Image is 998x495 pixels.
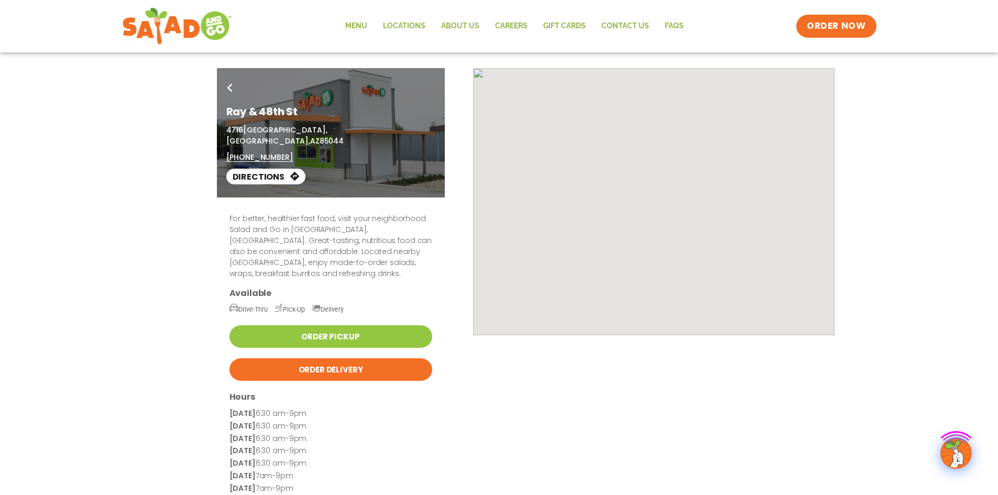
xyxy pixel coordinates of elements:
[433,14,487,38] a: About Us
[229,305,268,313] span: Drive-Thru
[229,445,432,457] p: 6:30 am-9pm
[229,408,256,419] strong: [DATE]
[229,325,432,348] a: Order Pickup
[229,358,432,381] a: Order Delivery
[594,14,657,38] a: Contact Us
[229,470,256,481] strong: [DATE]
[229,420,432,433] p: 6:30 am-9pm
[229,408,432,420] p: 6:30 am-9pm
[226,136,310,146] span: [GEOGRAPHIC_DATA],
[226,169,305,184] a: Directions
[229,470,432,482] p: 7am-9pm
[122,5,233,47] img: new-SAG-logo-768×292
[226,104,435,119] h1: Ray & 48th St
[226,152,293,163] a: [PHONE_NUMBER]
[229,213,432,279] p: For better, healthier fast food, visit your neighborhood Salad and Go in [GEOGRAPHIC_DATA], [GEOG...
[229,391,432,402] h3: Hours
[229,288,432,299] h3: Available
[229,421,256,431] strong: [DATE]
[337,14,375,38] a: Menu
[796,15,876,38] a: ORDER NOW
[229,433,256,444] strong: [DATE]
[229,483,256,493] strong: [DATE]
[657,14,692,38] a: FAQs
[229,445,256,456] strong: [DATE]
[229,433,432,445] p: 6:30 am-9pm
[487,14,535,38] a: Careers
[320,136,344,146] span: 85044
[807,20,865,32] span: ORDER NOW
[229,482,432,495] p: 7am-9pm
[375,14,433,38] a: Locations
[337,14,692,38] nav: Menu
[226,125,243,135] span: 4716
[229,457,432,470] p: 6:30 am-9pm
[275,305,305,313] span: Pick-Up
[312,305,344,313] span: Delivery
[535,14,594,38] a: GIFT CARDS
[243,125,327,135] span: [GEOGRAPHIC_DATA],
[310,136,320,146] span: AZ
[229,458,256,468] strong: [DATE]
